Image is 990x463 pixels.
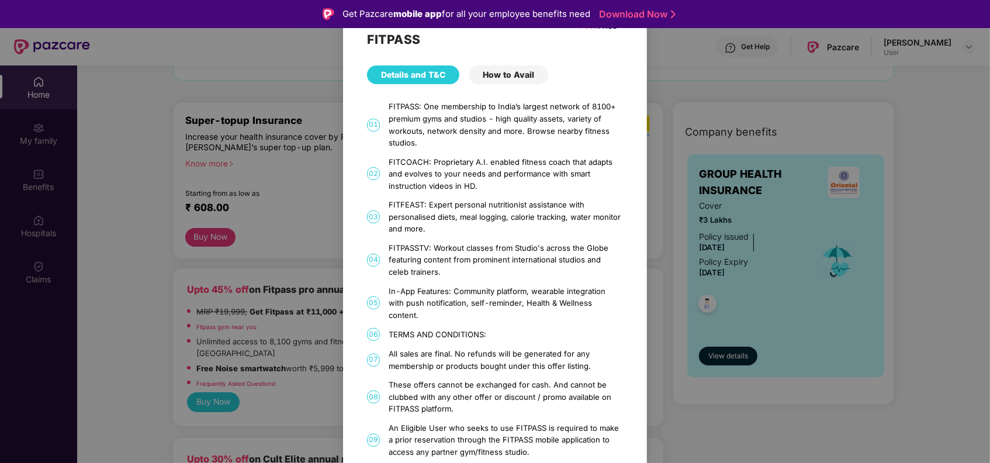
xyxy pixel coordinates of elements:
h2: FITPASS [367,30,622,49]
a: Download Now [599,8,672,20]
div: In-App Features: Community platform, wearable integration with push notification, self-reminder, ... [389,285,623,322]
span: 03 [367,210,380,223]
strong: mobile app [393,8,442,19]
div: How to Avail [469,65,548,84]
span: 05 [367,296,380,309]
span: 04 [367,254,380,267]
div: All sales are final. No refunds will be generated for any membership or products bought under thi... [389,348,623,372]
span: 02 [367,167,380,180]
img: Logo [323,8,334,20]
span: 07 [367,354,380,367]
div: FITPASS: One membership to India’s largest network of 8100+ premium gyms and studios - high quali... [389,101,623,148]
div: FITFEAST: Expert personal nutritionist assistance with personalised diets, meal logging, calorie ... [389,199,623,235]
img: Stroke [671,8,676,20]
div: Get Pazcare for all your employee benefits need [342,7,590,21]
span: 06 [367,328,380,341]
div: Details and T&C [367,65,459,84]
span: 01 [367,119,380,132]
div: FITPASSTV: Workout classes from Studio's across the Globe featuring content from prominent intern... [389,242,623,278]
span: 08 [367,391,380,403]
div: These offers cannot be exchanged for cash. And cannot be clubbed with any other offer or discount... [389,379,623,415]
span: 09 [367,434,380,447]
div: TERMS AND CONDITIONS: [389,329,623,341]
div: FITCOACH: Proprietary A.I. enabled fitness coach that adapts and evolves to your needs and perfor... [389,156,623,192]
div: An Eligible User who seeks to use FITPASS is required to make a prior reservation through the FIT... [389,422,623,458]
